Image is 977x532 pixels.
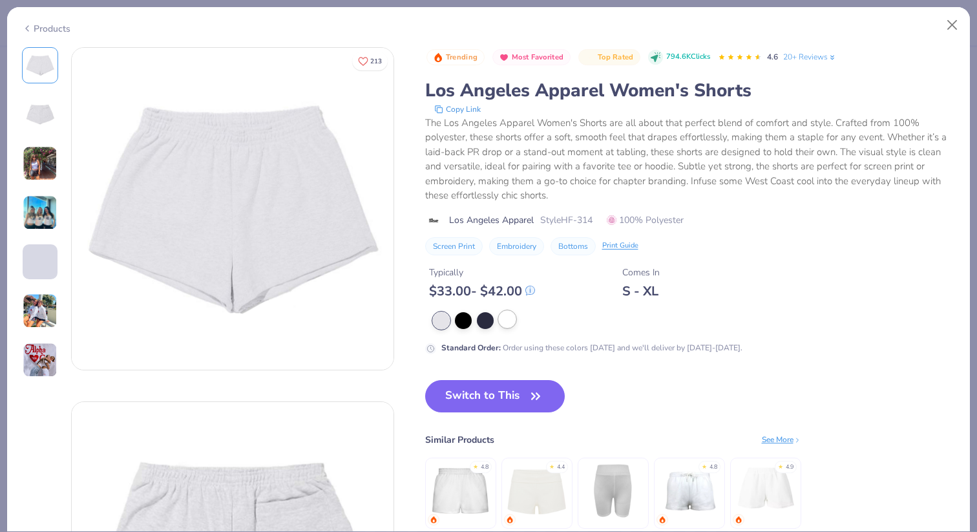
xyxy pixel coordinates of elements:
[425,433,494,447] div: Similar Products
[783,51,837,63] a: 20+ Reviews
[658,460,720,521] img: Fresh Prints Madison Shorts
[658,516,666,524] img: trending.gif
[735,460,796,521] img: Fresh Prints Terry Shorts
[425,215,443,226] img: brand logo
[430,460,491,521] img: Fresh Prints Miami Heavyweight Shorts
[352,52,388,70] button: Like
[735,516,742,524] img: trending.gif
[940,13,965,37] button: Close
[602,240,638,251] div: Print Guide
[585,52,595,63] img: Top Rated sort
[702,463,707,468] div: ★
[441,343,501,353] strong: Standard Order :
[25,50,56,81] img: Front
[506,460,567,521] img: Fresh Prints Lindsey Fold-over Lounge Shorts
[622,283,660,299] div: S - XL
[762,434,801,445] div: See More
[425,237,483,255] button: Screen Print
[23,343,58,378] img: User generated content
[778,463,783,468] div: ★
[425,78,956,103] div: Los Angeles Apparel Women's Shorts
[512,54,563,61] span: Most Favorited
[426,49,485,66] button: Badge Button
[709,463,717,472] div: 4.8
[429,266,535,279] div: Typically
[499,52,509,63] img: Most Favorited sort
[598,54,634,61] span: Top Rated
[578,49,640,66] button: Badge Button
[22,22,70,36] div: Products
[433,52,443,63] img: Trending sort
[25,99,56,130] img: Back
[622,266,660,279] div: Comes In
[492,49,571,66] button: Badge Button
[72,48,394,370] img: Front
[441,342,742,354] div: Order using these colors [DATE] and we'll deliver by [DATE]-[DATE].
[449,213,534,227] span: Los Angeles Apparel
[23,146,58,181] img: User generated content
[425,116,956,203] div: The Los Angeles Apparel Women's Shorts are all about that perfect blend of comfort and style. Cra...
[607,213,684,227] span: 100% Polyester
[489,237,544,255] button: Embroidery
[425,380,565,412] button: Switch to This
[481,463,488,472] div: 4.8
[446,54,478,61] span: Trending
[549,463,554,468] div: ★
[551,237,596,255] button: Bottoms
[430,103,485,116] button: copy to clipboard
[767,52,778,62] span: 4.6
[786,463,793,472] div: 4.9
[23,293,58,328] img: User generated content
[23,279,25,314] img: User generated content
[582,460,644,521] img: Fresh Prints Beverly Ribbed Biker shorts
[430,516,437,524] img: trending.gif
[666,52,710,63] span: 794.6K Clicks
[429,283,535,299] div: $ 33.00 - $ 42.00
[557,463,565,472] div: 4.4
[718,47,762,68] div: 4.6 Stars
[370,58,382,65] span: 213
[473,463,478,468] div: ★
[23,195,58,230] img: User generated content
[540,213,593,227] span: Style HF-314
[506,516,514,524] img: trending.gif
